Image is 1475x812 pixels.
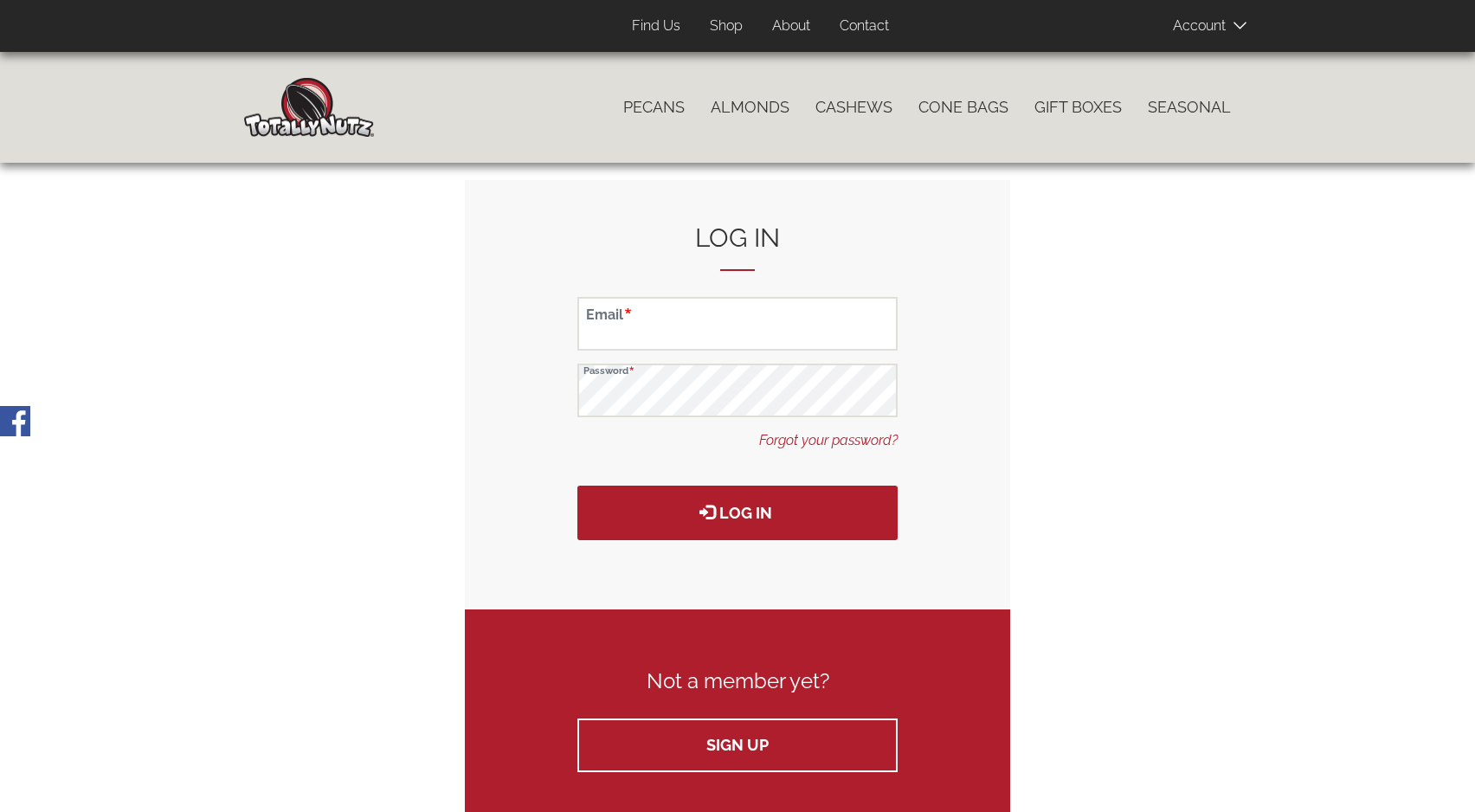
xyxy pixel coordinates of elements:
[577,223,898,271] h2: Log in
[1021,89,1135,126] a: Gift Boxes
[244,78,374,137] img: Home
[577,719,898,772] a: Sign up
[577,297,898,351] input: Email
[905,89,1021,126] a: Cone Bags
[697,10,756,43] a: Shop
[759,10,823,43] a: About
[827,10,902,43] a: Contact
[610,89,698,126] a: Pecans
[577,486,898,540] button: Log in
[1135,89,1244,126] a: Seasonal
[802,89,905,126] a: Cashews
[759,431,898,451] a: Forgot your password?
[619,10,693,43] a: Find Us
[698,89,802,126] a: Almonds
[577,670,898,693] h3: Not a member yet?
